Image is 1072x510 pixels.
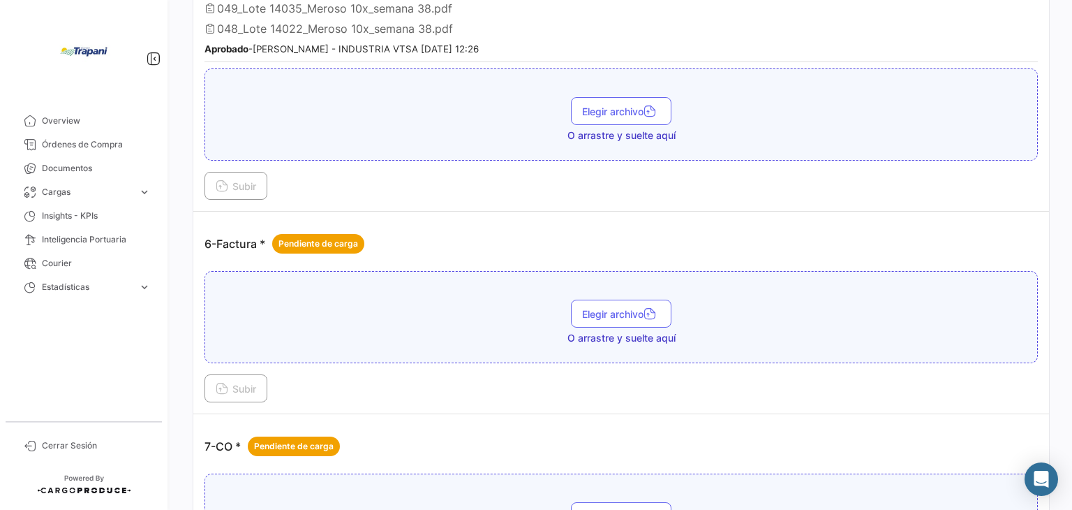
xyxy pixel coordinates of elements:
p: 7-CO * [204,437,340,456]
a: Órdenes de Compra [11,133,156,156]
span: Inteligencia Portuaria [42,233,151,246]
span: Subir [216,180,256,192]
span: Elegir archivo [582,308,660,320]
small: - [PERSON_NAME] - INDUSTRIA VTSA [DATE] 12:26 [204,43,479,54]
a: Insights - KPIs [11,204,156,228]
span: Overview [42,115,151,127]
span: Pendiente de carga [254,440,334,453]
span: O arrastre y suelte aquí [567,331,676,345]
button: Subir [204,374,267,402]
span: expand_more [138,281,151,293]
span: Cargas [42,186,133,198]
span: Órdenes de Compra [42,138,151,151]
button: Elegir archivo [571,300,671,328]
span: Elegir archivo [582,105,660,117]
span: 048_Lote 14022_Meroso 10x_semana 38.pdf [217,22,453,36]
span: Cerrar Sesión [42,439,151,452]
a: Overview [11,109,156,133]
span: Subir [216,383,256,395]
b: Aprobado [204,43,248,54]
button: Elegir archivo [571,97,671,125]
a: Documentos [11,156,156,180]
span: expand_more [138,186,151,198]
span: 049_Lote 14035_Meroso 10x_semana 38.pdf [217,1,452,15]
span: O arrastre y suelte aquí [567,129,676,143]
div: Abrir Intercom Messenger [1025,462,1058,496]
span: Courier [42,257,151,270]
span: Insights - KPIs [42,210,151,222]
span: Pendiente de carga [278,238,358,250]
p: 6-Factura * [204,234,364,254]
span: Estadísticas [42,281,133,293]
a: Courier [11,252,156,275]
span: Documentos [42,162,151,175]
img: bd005829-9598-4431-b544-4b06bbcd40b2.jpg [49,17,119,87]
a: Inteligencia Portuaria [11,228,156,252]
button: Subir [204,172,267,200]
